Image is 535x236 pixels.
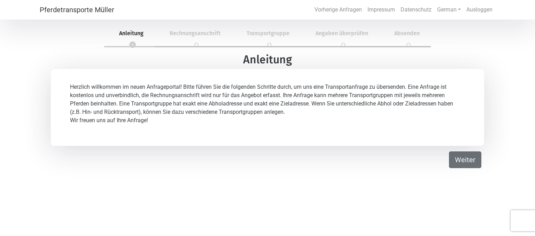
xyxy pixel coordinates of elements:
[449,151,481,168] button: Weiter
[307,30,377,37] span: Angaben überprüfen
[464,3,495,17] a: Ausloggen
[312,3,365,17] a: Vorherige Anfragen
[398,3,434,17] a: Datenschutz
[51,69,484,146] div: Herzlich willkommen im neuen Anfrageportal! Bitte führen Sie die folgenden Schritte durch, um uns...
[365,3,398,17] a: Impressum
[434,3,464,17] a: German
[238,30,298,37] span: Transportgruppe
[70,116,465,125] p: Wir freuen uns auf Ihre Anfrage!
[386,30,428,37] span: Absenden
[40,3,114,17] a: Pferdetransporte Müller
[161,30,229,37] span: Rechnungsanschrift
[111,30,152,37] span: Anleitung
